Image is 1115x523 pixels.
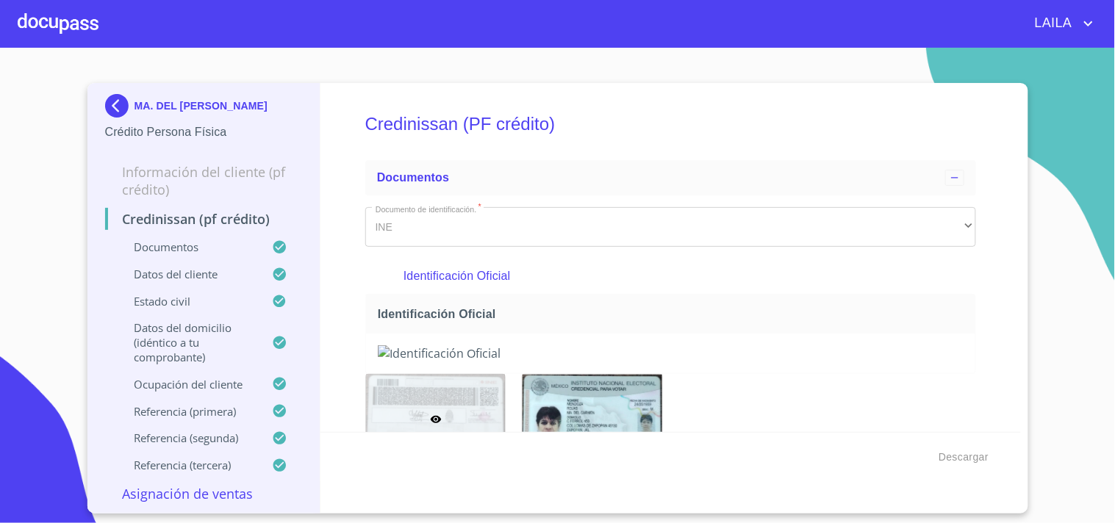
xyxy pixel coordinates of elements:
[377,171,449,184] span: Documentos
[105,485,303,502] p: Asignación de Ventas
[378,345,964,361] img: Identificación Oficial
[105,94,303,123] div: MA. DEL [PERSON_NAME]
[105,267,273,281] p: Datos del cliente
[105,430,273,445] p: Referencia (segunda)
[105,458,273,472] p: Referencia (tercera)
[523,375,662,464] img: Identificación Oficial
[105,163,303,198] p: Información del cliente (PF crédito)
[404,267,937,285] p: Identificación Oficial
[105,210,303,228] p: Credinissan (PF crédito)
[135,100,268,112] p: MA. DEL [PERSON_NAME]
[1024,12,1080,35] span: LAILA
[365,207,976,247] div: INE
[1024,12,1097,35] button: account of current user
[365,94,976,154] h5: Credinissan (PF crédito)
[105,123,303,141] p: Crédito Persona Física
[105,377,273,392] p: Ocupación del Cliente
[378,306,969,322] span: Identificación Oficial
[933,444,994,471] button: Descargar
[105,294,273,309] p: Estado civil
[939,448,989,466] span: Descargar
[105,94,135,118] img: Docupass spot blue
[105,404,273,419] p: Referencia (primera)
[365,160,976,195] div: Documentos
[105,239,273,254] p: Documentos
[105,320,273,364] p: Datos del domicilio (idéntico a tu comprobante)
